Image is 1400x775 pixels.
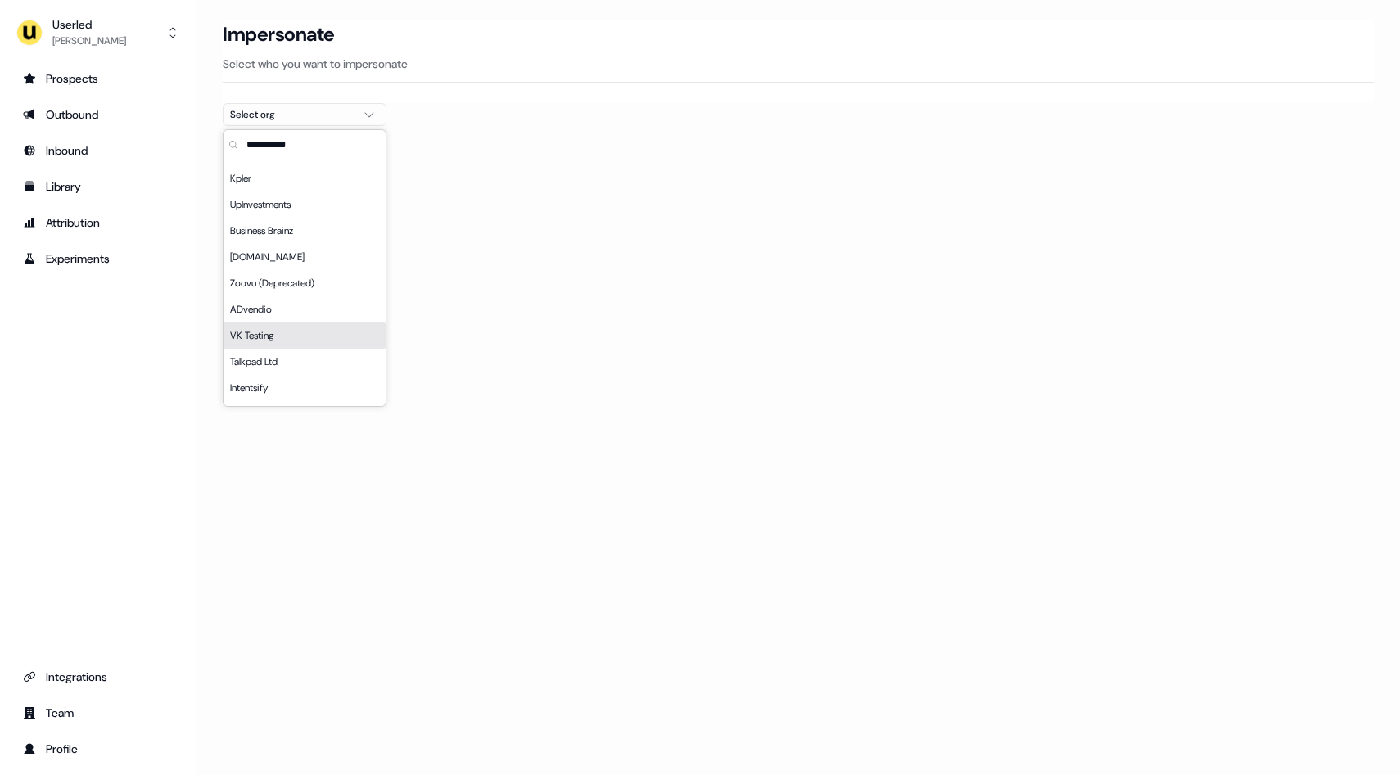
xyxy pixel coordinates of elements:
[13,210,183,236] a: Go to attribution
[13,664,183,690] a: Go to integrations
[223,56,1374,72] p: Select who you want to impersonate
[52,16,126,33] div: Userled
[224,270,386,296] div: Zoovu (Deprecated)
[224,401,386,427] div: Lightspark
[224,349,386,375] div: Talkpad Ltd
[224,191,386,218] div: UpInvestments
[52,33,126,49] div: [PERSON_NAME]
[13,13,183,52] button: Userled[PERSON_NAME]
[23,250,173,267] div: Experiments
[13,736,183,762] a: Go to profile
[13,101,183,128] a: Go to outbound experience
[23,741,173,757] div: Profile
[23,106,173,123] div: Outbound
[13,173,183,200] a: Go to templates
[224,244,386,270] div: [DOMAIN_NAME]
[23,705,173,721] div: Team
[230,106,353,123] div: Select org
[23,70,173,87] div: Prospects
[224,375,386,401] div: Intentsify
[23,142,173,159] div: Inbound
[224,322,386,349] div: VK Testing
[223,22,335,47] h3: Impersonate
[224,218,386,244] div: Business Brainz
[224,160,386,406] div: Suggestions
[13,246,183,272] a: Go to experiments
[13,700,183,726] a: Go to team
[23,669,173,685] div: Integrations
[13,65,183,92] a: Go to prospects
[223,103,386,126] button: Select org
[13,137,183,164] a: Go to Inbound
[23,178,173,195] div: Library
[224,165,386,191] div: Kpler
[224,296,386,322] div: ADvendio
[23,214,173,231] div: Attribution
